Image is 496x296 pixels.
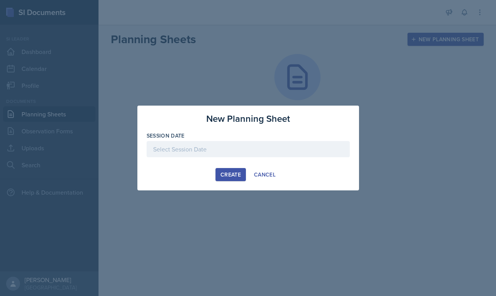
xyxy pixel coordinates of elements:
[220,172,241,178] div: Create
[215,168,246,181] button: Create
[254,172,276,178] div: Cancel
[249,168,281,181] button: Cancel
[206,112,290,126] h3: New Planning Sheet
[147,132,185,140] label: Session Date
